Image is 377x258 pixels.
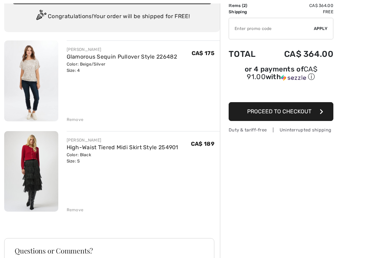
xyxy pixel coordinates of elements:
td: Shipping [229,9,266,15]
div: Remove [67,116,84,123]
img: Glamorous Sequin Pullover Style 226482 [4,40,58,121]
iframe: PayPal-paypal [229,84,333,100]
div: [PERSON_NAME] [67,46,177,53]
img: Sezzle [281,75,306,81]
div: or 4 payments of with [229,66,333,82]
span: CA$ 189 [191,141,214,147]
span: 2 [243,3,246,8]
button: Proceed to Checkout [229,102,333,121]
h3: Questions or Comments? [15,247,204,254]
td: Items ( ) [229,2,266,9]
td: Free [266,9,333,15]
a: Glamorous Sequin Pullover Style 226482 [67,53,177,60]
div: [PERSON_NAME] [67,137,178,143]
td: Total [229,42,266,66]
div: Color: Black Size: S [67,152,178,164]
div: Congratulations! Your order will be shipped for FREE! [13,10,212,24]
div: Duty & tariff-free | Uninterrupted shipping [229,127,333,133]
td: CA$ 364.00 [266,42,333,66]
span: CA$ 175 [192,50,214,56]
div: Color: Beige/Silver Size: 4 [67,61,177,74]
span: CA$ 91.00 [247,65,317,81]
div: Remove [67,207,84,213]
span: Proceed to Checkout [247,108,311,115]
img: High-Waist Tiered Midi Skirt Style 254901 [4,131,58,212]
input: Promo code [229,18,314,39]
div: or 4 payments ofCA$ 91.00withSezzle Click to learn more about Sezzle [229,66,333,84]
span: Apply [314,25,328,32]
td: CA$ 364.00 [266,2,333,9]
a: High-Waist Tiered Midi Skirt Style 254901 [67,144,178,151]
img: Congratulation2.svg [34,10,48,24]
